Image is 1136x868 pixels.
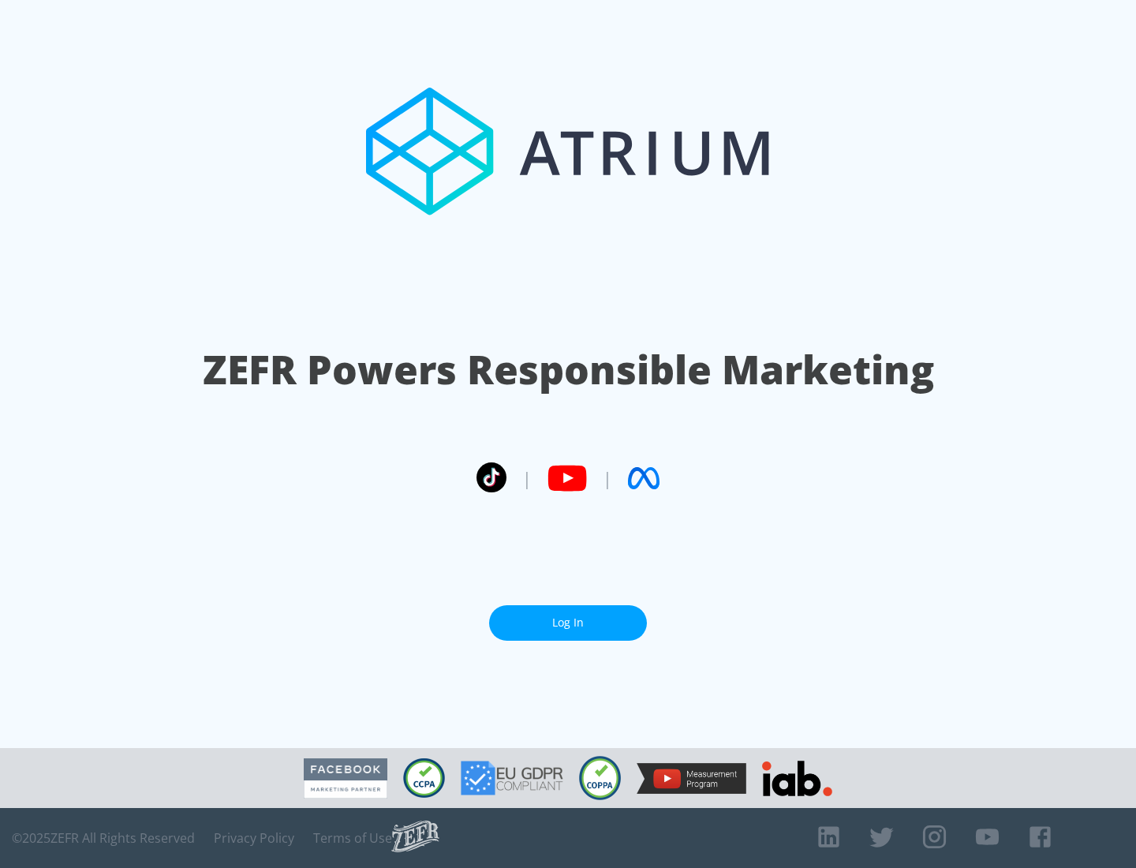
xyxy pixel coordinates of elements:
img: YouTube Measurement Program [637,763,746,794]
span: | [603,466,612,490]
img: CCPA Compliant [403,758,445,798]
h1: ZEFR Powers Responsible Marketing [203,342,934,397]
img: COPPA Compliant [579,756,621,800]
span: © 2025 ZEFR All Rights Reserved [12,830,195,846]
a: Log In [489,605,647,641]
img: IAB [762,761,832,796]
a: Terms of Use [313,830,392,846]
img: Facebook Marketing Partner [304,758,387,799]
a: Privacy Policy [214,830,294,846]
img: GDPR Compliant [461,761,563,795]
span: | [522,466,532,490]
